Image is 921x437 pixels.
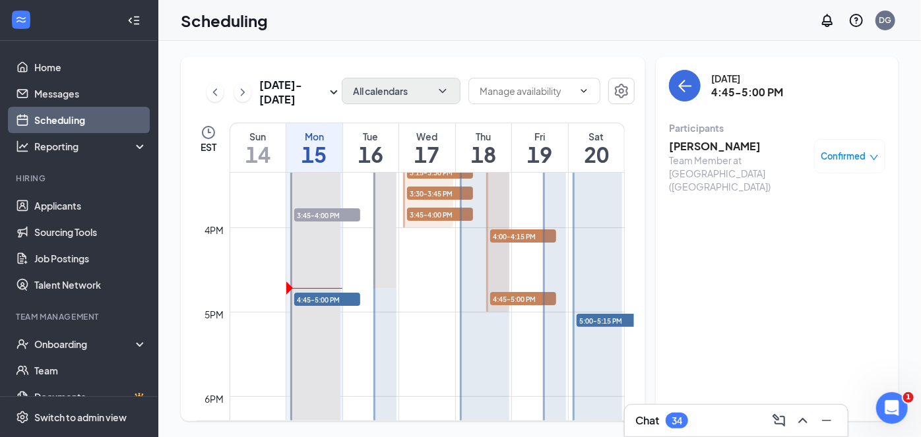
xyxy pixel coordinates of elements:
svg: WorkstreamLogo [15,13,28,26]
svg: Collapse [127,14,141,27]
button: All calendarsChevronDown [342,78,460,104]
div: Reporting [34,140,148,153]
button: back-button [669,70,701,102]
span: 5:00-5:15 PM [577,314,643,327]
button: ChevronRight [234,82,251,102]
a: Applicants [34,192,147,219]
a: September 17, 2025 [399,123,455,172]
svg: ChevronRight [236,84,249,100]
div: Sun [230,130,286,143]
div: Switch to admin view [34,411,127,424]
div: Sat [569,130,624,143]
svg: ArrowLeft [677,78,693,94]
h1: 19 [512,143,568,165]
div: [DATE] [711,72,783,85]
div: 5pm [203,307,227,322]
span: 3:15-3:30 PM [407,165,473,179]
h1: 15 [286,143,342,165]
svg: ChevronDown [436,84,449,98]
div: Wed [399,130,455,143]
a: September 19, 2025 [512,123,568,172]
span: 4:00-4:15 PM [490,229,556,243]
a: DocumentsCrown [34,384,147,410]
svg: ChevronDown [579,86,589,96]
div: DG [879,15,892,26]
a: Scheduling [34,107,147,133]
button: ComposeMessage [769,410,790,431]
h1: 17 [399,143,455,165]
div: Mon [286,130,342,143]
span: 3:45-4:00 PM [294,208,360,221]
div: Thu [456,130,512,143]
span: 3:30-3:45 PM [407,187,473,200]
a: September 14, 2025 [230,123,286,172]
button: ChevronUp [792,410,813,431]
svg: Clock [201,125,216,140]
a: Job Postings [34,245,147,272]
span: 4:45-5:00 PM [294,293,360,306]
div: Participants [669,121,885,134]
div: Onboarding [34,337,136,351]
div: 4pm [203,223,227,237]
svg: Notifications [819,13,835,28]
a: September 16, 2025 [343,123,399,172]
svg: Settings [614,83,629,99]
a: September 15, 2025 [286,123,342,172]
a: September 18, 2025 [456,123,512,172]
svg: Settings [16,411,29,424]
a: Home [34,54,147,80]
div: Tue [343,130,399,143]
h3: [PERSON_NAME] [669,139,808,154]
iframe: Intercom live chat [876,392,908,424]
span: 3:45-4:00 PM [407,208,473,221]
span: down [870,153,879,162]
input: Manage availability [480,84,573,98]
h3: Chat [635,413,659,428]
a: Sourcing Tools [34,219,147,245]
h1: 16 [343,143,399,165]
a: Settings [608,78,635,107]
button: ChevronLeft [206,82,224,102]
svg: ChevronUp [795,413,811,428]
a: Talent Network [34,272,147,298]
span: 4:45-5:00 PM [490,292,556,305]
a: September 20, 2025 [569,123,624,172]
svg: UserCheck [16,337,29,351]
h3: 4:45-5:00 PM [711,85,783,100]
span: 1 [903,392,914,403]
button: Minimize [816,410,837,431]
a: Messages [34,80,147,107]
div: Fri [512,130,568,143]
svg: Minimize [819,413,835,428]
svg: ComposeMessage [771,413,787,428]
span: EST [201,140,216,154]
div: 6pm [203,392,227,406]
div: Team Management [16,311,144,322]
h1: Scheduling [181,9,268,32]
h3: [DATE] - [DATE] [259,78,326,107]
div: 34 [672,415,682,426]
a: Team [34,357,147,384]
h1: 20 [569,143,624,165]
div: Hiring [16,173,144,184]
svg: ChevronLeft [208,84,222,100]
h1: 18 [456,143,512,165]
div: Team Member at [GEOGRAPHIC_DATA] ([GEOGRAPHIC_DATA]) [669,154,808,193]
svg: QuestionInfo [848,13,864,28]
span: Confirmed [821,150,866,163]
button: Settings [608,78,635,104]
h1: 14 [230,143,286,165]
svg: SmallChevronDown [326,84,342,100]
svg: Analysis [16,140,29,153]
